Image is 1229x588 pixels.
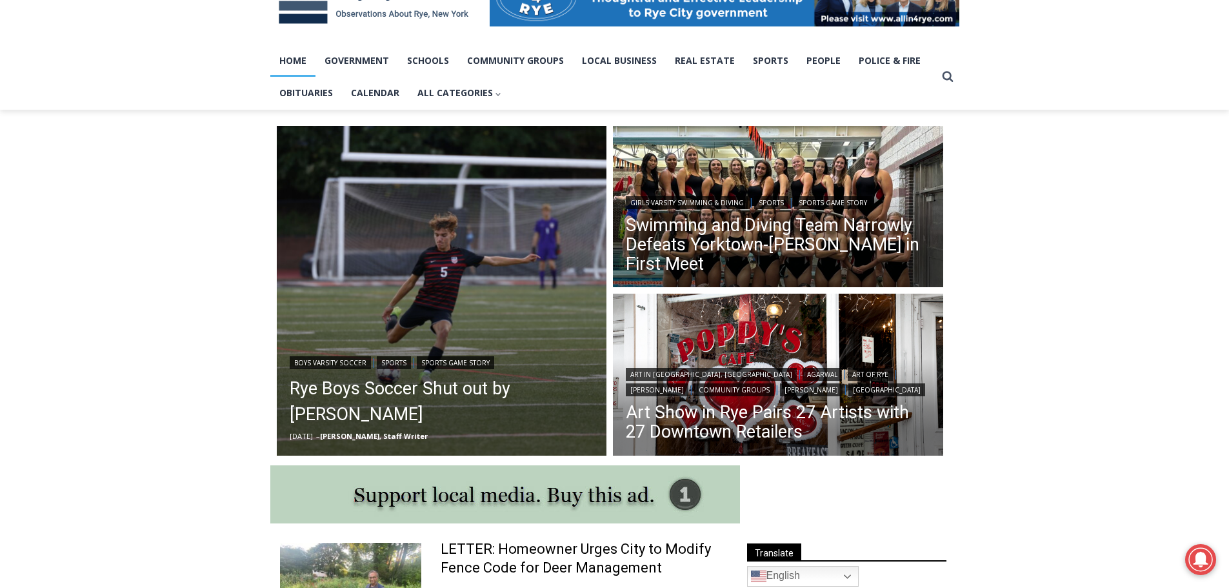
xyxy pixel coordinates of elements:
[780,383,843,396] a: [PERSON_NAME]
[747,543,801,561] span: Translate
[277,126,607,456] img: (PHOTO: Rye Boys Soccer's Silas Kavanagh in his team's 3-0 loss to Byram Hills on Septmber 10, 20...
[135,109,141,122] div: 2
[398,45,458,77] a: Schools
[135,38,186,106] div: Birds of Prey: Falcon and hawk demos
[145,109,148,122] div: /
[1,130,130,161] a: Open Tues. - Sun. [PHONE_NUMBER]
[747,566,859,587] a: English
[797,45,850,77] a: People
[626,196,748,209] a: Girls Varsity Swimming & Diving
[270,45,936,110] nav: Primary Navigation
[290,376,594,427] a: Rye Boys Soccer Shut out by [PERSON_NAME]
[613,126,943,291] img: (PHOTO: The 2024 Rye - Rye Neck - Blind Brook Varsity Swimming Team.)
[573,45,666,77] a: Local Business
[936,65,959,88] button: View Search Form
[315,45,398,77] a: Government
[310,125,625,161] a: Intern @ [DOMAIN_NAME]
[133,81,190,154] div: "the precise, almost orchestrated movements of cutting and assembling sushi and [PERSON_NAME] mak...
[408,77,511,109] button: Child menu of All Categories
[277,126,607,456] a: Read More Rye Boys Soccer Shut out by Byram Hills
[290,354,594,369] div: | |
[744,45,797,77] a: Sports
[848,368,893,381] a: Art of Rye
[1,128,193,161] a: [PERSON_NAME] Read Sanctuary Fall Fest: [DATE]
[626,383,688,396] a: [PERSON_NAME]
[626,194,930,209] div: | |
[270,465,740,523] img: support local media, buy this ad
[10,130,172,159] h4: [PERSON_NAME] Read Sanctuary Fall Fest: [DATE]
[666,45,744,77] a: Real Estate
[613,126,943,291] a: Read More Swimming and Diving Team Narrowly Defeats Yorktown-Somers in First Meet
[316,431,320,441] span: –
[754,196,788,209] a: Sports
[290,431,313,441] time: [DATE]
[270,77,342,109] a: Obituaries
[290,356,371,369] a: Boys Varsity Soccer
[626,216,930,274] a: Swimming and Diving Team Narrowly Defeats Yorktown-[PERSON_NAME] in First Meet
[320,431,428,441] a: [PERSON_NAME], Staff Writer
[626,365,930,396] div: | | | | | |
[626,368,797,381] a: Art in [GEOGRAPHIC_DATA], [GEOGRAPHIC_DATA]
[751,569,766,584] img: en
[337,128,598,157] span: Intern @ [DOMAIN_NAME]
[4,133,126,182] span: Open Tues. - Sun. [PHONE_NUMBER]
[794,196,872,209] a: Sports Game Story
[377,356,411,369] a: Sports
[626,403,930,441] a: Art Show in Rye Pairs 27 Artists with 27 Downtown Retailers
[151,109,157,122] div: 6
[613,294,943,459] img: (PHOTO: Poppy's Cafe. The window of this beloved Rye staple is painted for different events throu...
[850,45,930,77] a: Police & Fire
[694,383,774,396] a: Community Groups
[613,294,943,459] a: Read More Art Show in Rye Pairs 27 Artists with 27 Downtown Retailers
[342,77,408,109] a: Calendar
[458,45,573,77] a: Community Groups
[417,356,494,369] a: Sports Game Story
[270,45,315,77] a: Home
[803,368,842,381] a: Agarwal
[326,1,610,125] div: "[PERSON_NAME] and I covered the [DATE] Parade, which was a really eye opening experience as I ha...
[848,383,925,396] a: [GEOGRAPHIC_DATA]
[441,540,724,577] a: LETTER: Homeowner Urges City to Modify Fence Code for Deer Management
